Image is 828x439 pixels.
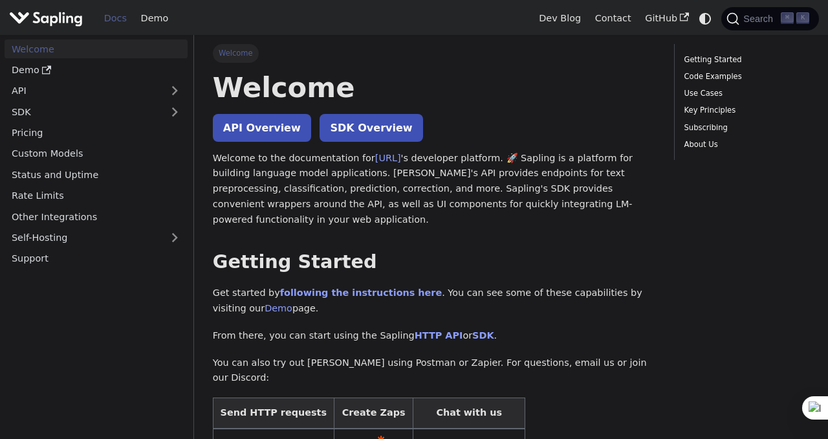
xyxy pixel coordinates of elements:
th: Chat with us [413,398,525,429]
a: Custom Models [5,144,188,163]
a: Key Principles [684,104,805,117]
nav: Breadcrumbs [213,44,656,62]
a: SDK Overview [320,114,422,142]
a: following the instructions here [280,287,442,298]
a: Other Integrations [5,207,188,226]
th: Send HTTP requests [213,398,334,429]
a: Subscribing [684,122,805,134]
h1: Welcome [213,70,656,105]
a: Use Cases [684,87,805,100]
a: Status and Uptime [5,165,188,184]
a: Sapling.ai [9,9,87,28]
a: HTTP API [415,330,463,341]
span: Welcome [213,44,259,62]
a: SDK [5,102,162,121]
a: Demo [265,303,292,313]
th: Create Zaps [334,398,413,429]
a: Docs [97,8,134,28]
a: Rate Limits [5,186,188,205]
h2: Getting Started [213,251,656,274]
img: Sapling.ai [9,9,83,28]
a: Support [5,249,188,268]
a: API [5,82,162,100]
a: Demo [5,61,188,80]
a: [URL] [375,153,401,163]
kbd: ⌘ [781,12,794,24]
a: Contact [588,8,638,28]
button: Expand sidebar category 'SDK' [162,102,188,121]
a: SDK [472,330,494,341]
a: Welcome [5,39,188,58]
button: Search (Command+K) [721,7,818,30]
a: Self-Hosting [5,229,188,247]
a: GitHub [638,8,695,28]
a: Getting Started [684,54,805,66]
kbd: K [796,12,809,24]
a: Code Examples [684,71,805,83]
p: From there, you can start using the Sapling or . [213,328,656,344]
p: Welcome to the documentation for 's developer platform. 🚀 Sapling is a platform for building lang... [213,151,656,228]
button: Switch between dark and light mode (currently system mode) [696,9,715,28]
p: Get started by . You can see some of these capabilities by visiting our page. [213,286,656,317]
a: Demo [134,8,175,28]
a: About Us [684,139,805,151]
span: Search [739,14,781,24]
a: API Overview [213,114,311,142]
button: Expand sidebar category 'API' [162,82,188,100]
a: Dev Blog [532,8,587,28]
p: You can also try out [PERSON_NAME] using Postman or Zapier. For questions, email us or join our D... [213,355,656,387]
a: Pricing [5,124,188,142]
